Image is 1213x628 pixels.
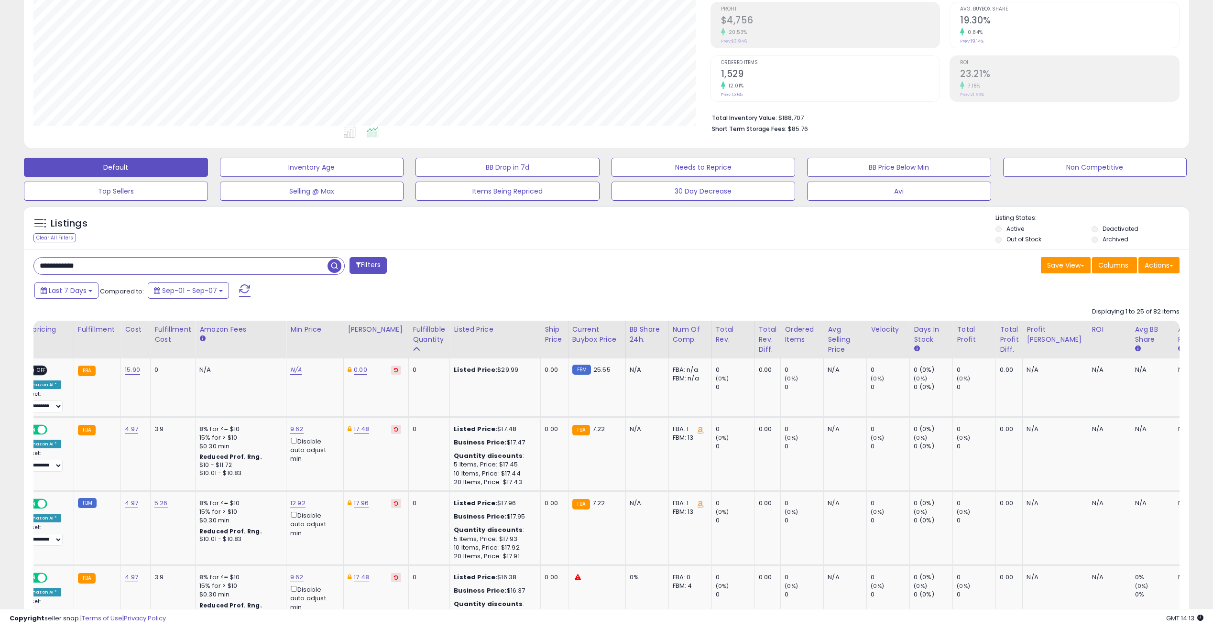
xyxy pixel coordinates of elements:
small: FBA [572,425,590,435]
div: Avg BB Share [1135,325,1170,345]
button: Save View [1041,257,1091,273]
div: Preset: [24,450,66,472]
div: FBA: 1 [673,499,704,508]
div: 0 [413,366,442,374]
span: OFF [46,425,61,433]
div: FBA: 0 [673,573,704,582]
div: 0.00 [545,499,560,508]
small: FBA [78,573,96,584]
div: 20 Items, Price: $17.43 [454,478,533,487]
span: Columns [1098,260,1128,270]
div: 0.00 [759,366,774,374]
button: Items Being Repriced [415,182,600,201]
div: $17.48 [454,425,533,433]
small: Prev: $3,946 [721,38,747,44]
div: 0 [957,499,995,508]
div: Total Profit [957,325,992,345]
b: Business Price: [454,586,506,595]
small: (0%) [785,508,798,516]
div: $16.37 [454,586,533,595]
div: 0 [785,516,823,525]
a: 17.48 [354,573,369,582]
small: (0%) [785,434,798,442]
div: 0.00 [1000,425,1015,433]
div: 0 [785,442,823,451]
div: N/A [199,366,279,374]
div: Amazon AI * [24,440,61,448]
div: N/A [1092,366,1124,374]
a: 4.97 [125,498,138,508]
div: 0 [716,383,754,391]
small: (0%) [1135,582,1148,590]
div: 0 [871,383,909,391]
small: Amazon Fees. [199,335,205,343]
div: $29.99 [454,366,533,374]
div: Preset: [24,391,66,412]
div: 0.00 [759,499,774,508]
small: (0%) [957,508,970,516]
div: 0 [785,425,823,433]
div: Cost [125,325,146,335]
div: Preset: [24,598,66,620]
small: Avg BB Share. [1135,345,1141,353]
div: FBM: 13 [673,508,704,516]
div: Amazon AI * [24,514,61,522]
small: (0%) [957,582,970,590]
div: N/A [1092,425,1124,433]
div: Profit [PERSON_NAME] [1027,325,1083,345]
div: : [454,452,533,460]
a: 5.26 [154,498,168,508]
div: Preset: [24,524,66,546]
a: 15.90 [125,365,140,375]
button: Non Competitive [1003,158,1187,177]
div: 0 [716,516,754,525]
span: OFF [46,500,61,508]
div: 0.00 [1000,573,1015,582]
div: 0 [957,442,995,451]
div: Fulfillment [78,325,117,335]
a: Terms of Use [82,614,122,623]
span: 2025-09-16 14:13 GMT [1166,614,1203,623]
div: Disable auto adjust min [290,584,336,612]
div: Avg Selling Price [828,325,863,355]
div: 8% for <= $10 [199,573,279,582]
div: N/A [1178,499,1210,508]
small: (0%) [871,582,884,590]
div: N/A [828,573,859,582]
div: Min Price [290,325,339,335]
div: N/A [828,425,859,433]
a: 12.92 [290,498,306,508]
div: Amazon AI * [24,380,61,389]
button: Top Sellers [24,182,208,201]
small: 7.16% [964,82,981,89]
button: Avi [807,182,991,201]
b: Quantity discounts [454,451,523,460]
small: (0%) [957,434,970,442]
b: Short Term Storage Fees: [712,125,787,133]
span: $85.76 [788,124,808,133]
small: Avg Win Price. [1178,345,1184,353]
small: (0%) [914,434,927,442]
b: Total Inventory Value: [712,114,777,122]
small: (0%) [785,582,798,590]
div: 0 (0%) [914,590,952,599]
small: (0%) [871,375,884,382]
div: 0 [716,442,754,451]
div: 3.9 [154,425,188,433]
div: 10 Items, Price: $17.92 [454,543,533,552]
div: 0 [957,573,995,582]
button: Last 7 Days [34,282,98,299]
div: 0 (0%) [914,499,952,508]
label: Archived [1103,235,1128,243]
div: 0% [1135,573,1174,582]
small: FBA [78,366,96,376]
div: N/A [1027,366,1080,374]
div: Velocity [871,325,906,335]
span: OFF [46,574,61,582]
div: BB Share 24h. [630,325,665,345]
div: 8% for <= $10 [199,425,279,433]
div: 0 (0%) [914,573,952,582]
div: 0.00 [759,425,774,433]
div: 0 [716,573,754,582]
a: 17.48 [354,424,369,434]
